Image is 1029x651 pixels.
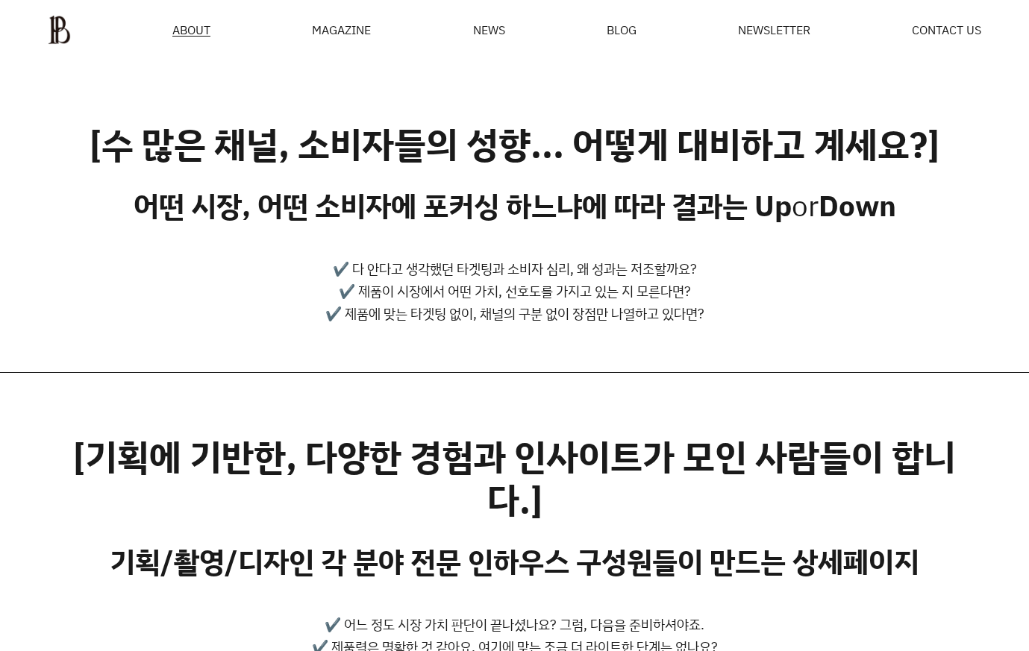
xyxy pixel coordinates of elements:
div: MAGAZINE [312,24,371,36]
p: ✔️ 다 안다고 생각했던 타겟팅과 소비자 심리, 왜 성과는 저조할까요? ✔️ 제품이 시장에서 어떤 가치, 선호도를 가지고 있는 지 모른다면? ✔️ 제품에 맞는 타겟팅 없이, ... [325,257,704,324]
h3: 어떤 시장, 어떤 소비자에 포커싱 하느냐에 따라 결과는 Up Down [134,189,896,223]
h3: 기획/촬영/디자인 각 분야 전문 인하우스 구성원들이 만드는 상세페이지 [110,544,919,579]
span: or [792,186,819,224]
h2: [기획에 기반한, 다양한 경험과 인사이트가 모인 사람들이 합니다.] [48,435,981,522]
h2: [수 많은 채널, 소비자들의 성향... 어떻게 대비하고 계세요?] [90,123,939,166]
span: ABOUT [172,24,210,36]
a: NEWS [473,24,505,36]
a: BLOG [607,24,637,36]
img: ba379d5522eb3.png [48,15,71,45]
a: ABOUT [172,24,210,37]
a: CONTACT US [912,24,981,36]
a: NEWSLETTER [738,24,810,36]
